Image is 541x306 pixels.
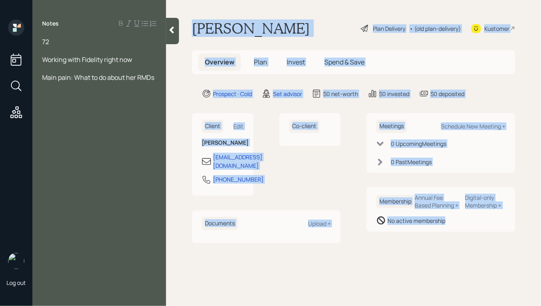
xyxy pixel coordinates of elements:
[202,139,244,146] h6: [PERSON_NAME]
[376,120,407,133] h6: Meetings
[234,122,244,130] div: Edit
[376,195,415,208] h6: Membership
[213,90,252,98] div: Prospect · Cold
[324,58,364,66] span: Spend & Save
[465,194,505,209] div: Digital-only Membership +
[373,24,405,33] div: Plan Delivery
[409,24,461,33] div: • (old plan-delivery)
[42,19,59,28] label: Notes
[42,55,132,64] span: Working with Fidelity right now
[379,90,409,98] div: $0 invested
[254,58,267,66] span: Plan
[323,90,358,98] div: $0 net-worth
[289,120,320,133] h6: Co-client
[8,253,24,269] img: hunter_neumayer.jpg
[42,37,49,46] span: 72
[202,120,224,133] h6: Client
[388,216,445,225] div: No active membership
[415,194,459,209] div: Annual Fee Based Planning +
[42,73,154,82] span: Main pain: What to do about her RMDs
[192,19,310,37] h1: [PERSON_NAME]
[205,58,234,66] span: Overview
[273,90,302,98] div: Set advisor
[391,139,446,148] div: 0 Upcoming Meeting s
[287,58,305,66] span: Invest
[430,90,464,98] div: $0 deposited
[213,153,262,170] div: [EMAIL_ADDRESS][DOMAIN_NAME]
[441,122,505,130] div: Schedule New Meeting +
[213,175,264,184] div: [PHONE_NUMBER]
[484,24,509,33] div: Kustomer
[202,217,238,230] h6: Documents
[391,158,432,166] div: 0 Past Meeting s
[6,279,26,287] div: Log out
[308,220,331,227] div: Upload +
